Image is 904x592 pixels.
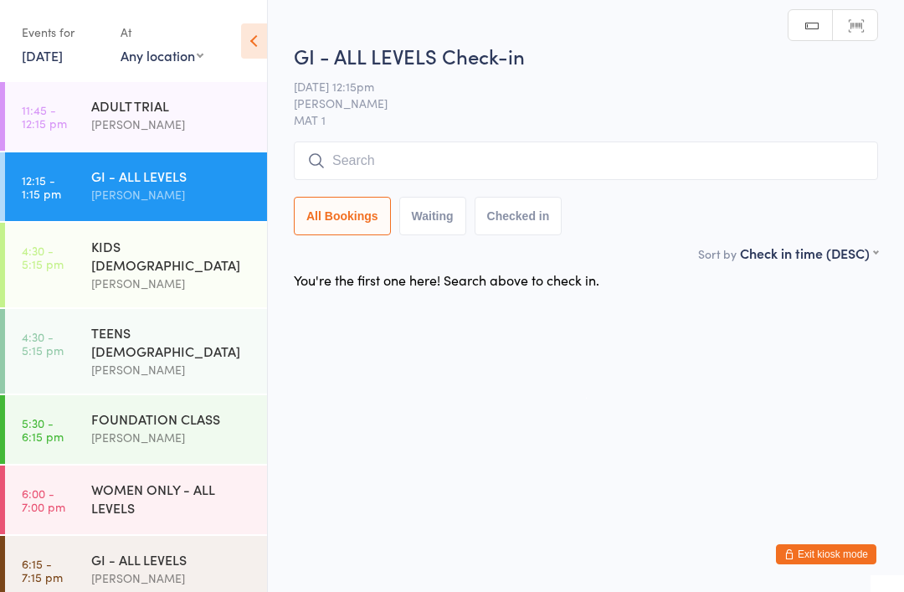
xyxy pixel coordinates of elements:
[91,115,253,134] div: [PERSON_NAME]
[294,111,878,128] span: MAT 1
[91,96,253,115] div: ADULT TRIAL
[22,486,65,513] time: 6:00 - 7:00 pm
[22,18,104,46] div: Events for
[294,78,852,95] span: [DATE] 12:15pm
[91,550,253,569] div: GI - ALL LEVELS
[5,223,267,307] a: 4:30 -5:15 pmKIDS [DEMOGRAPHIC_DATA][PERSON_NAME]
[91,237,253,274] div: KIDS [DEMOGRAPHIC_DATA]
[475,197,562,235] button: Checked in
[776,544,876,564] button: Exit kiosk mode
[294,197,391,235] button: All Bookings
[294,95,852,111] span: [PERSON_NAME]
[698,245,737,262] label: Sort by
[91,274,253,293] div: [PERSON_NAME]
[22,46,63,64] a: [DATE]
[5,82,267,151] a: 11:45 -12:15 pmADULT TRIAL[PERSON_NAME]
[91,167,253,185] div: GI - ALL LEVELS
[22,557,63,584] time: 6:15 - 7:15 pm
[121,46,203,64] div: Any location
[91,409,253,428] div: FOUNDATION CLASS
[294,270,599,289] div: You're the first one here! Search above to check in.
[91,428,253,447] div: [PERSON_NAME]
[91,323,253,360] div: TEENS [DEMOGRAPHIC_DATA]
[294,142,878,180] input: Search
[5,395,267,464] a: 5:30 -6:15 pmFOUNDATION CLASS[PERSON_NAME]
[294,42,878,69] h2: GI - ALL LEVELS Check-in
[5,466,267,534] a: 6:00 -7:00 pmWOMEN ONLY - ALL LEVELS
[5,152,267,221] a: 12:15 -1:15 pmGI - ALL LEVELS[PERSON_NAME]
[22,244,64,270] time: 4:30 - 5:15 pm
[22,173,61,200] time: 12:15 - 1:15 pm
[399,197,466,235] button: Waiting
[91,480,253,517] div: WOMEN ONLY - ALL LEVELS
[91,360,253,379] div: [PERSON_NAME]
[121,18,203,46] div: At
[22,416,64,443] time: 5:30 - 6:15 pm
[91,185,253,204] div: [PERSON_NAME]
[22,330,64,357] time: 4:30 - 5:15 pm
[740,244,878,262] div: Check in time (DESC)
[22,103,67,130] time: 11:45 - 12:15 pm
[5,309,267,394] a: 4:30 -5:15 pmTEENS [DEMOGRAPHIC_DATA][PERSON_NAME]
[91,569,253,588] div: [PERSON_NAME]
